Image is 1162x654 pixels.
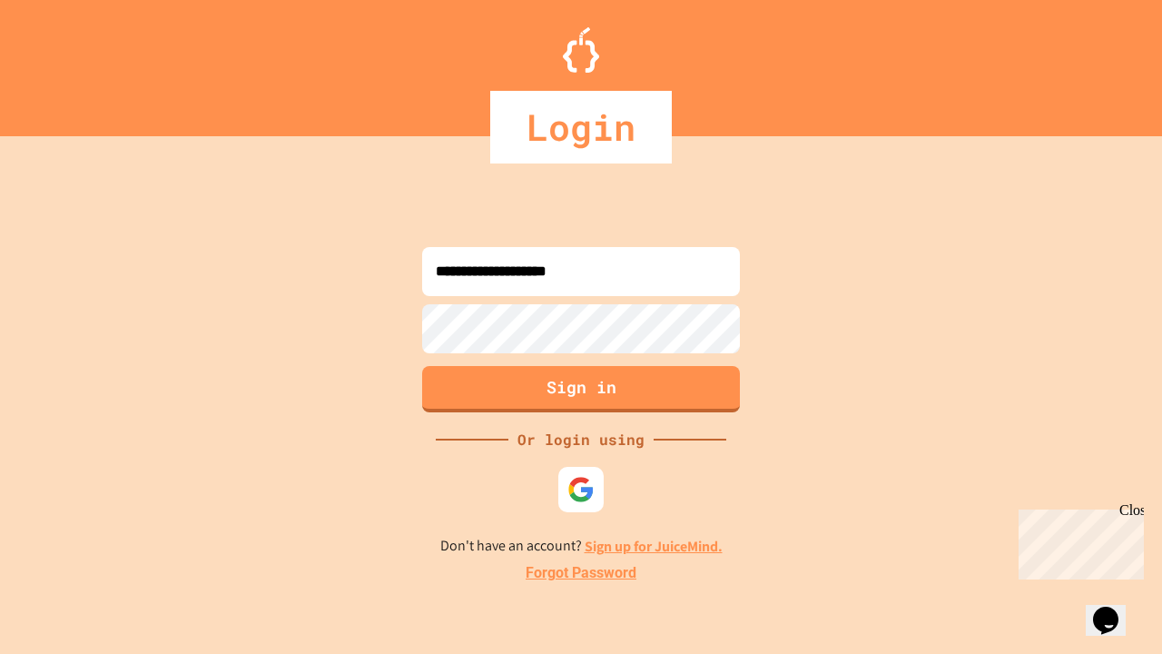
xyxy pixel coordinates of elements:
img: google-icon.svg [567,476,595,503]
div: Login [490,91,672,163]
div: Or login using [508,429,654,451]
iframe: chat widget [1086,581,1144,636]
a: Sign up for JuiceMind. [585,537,723,556]
p: Don't have an account? [440,535,723,558]
img: Logo.svg [563,27,599,73]
iframe: chat widget [1011,502,1144,580]
button: Sign in [422,366,740,412]
div: Chat with us now!Close [7,7,125,115]
a: Forgot Password [526,562,636,584]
